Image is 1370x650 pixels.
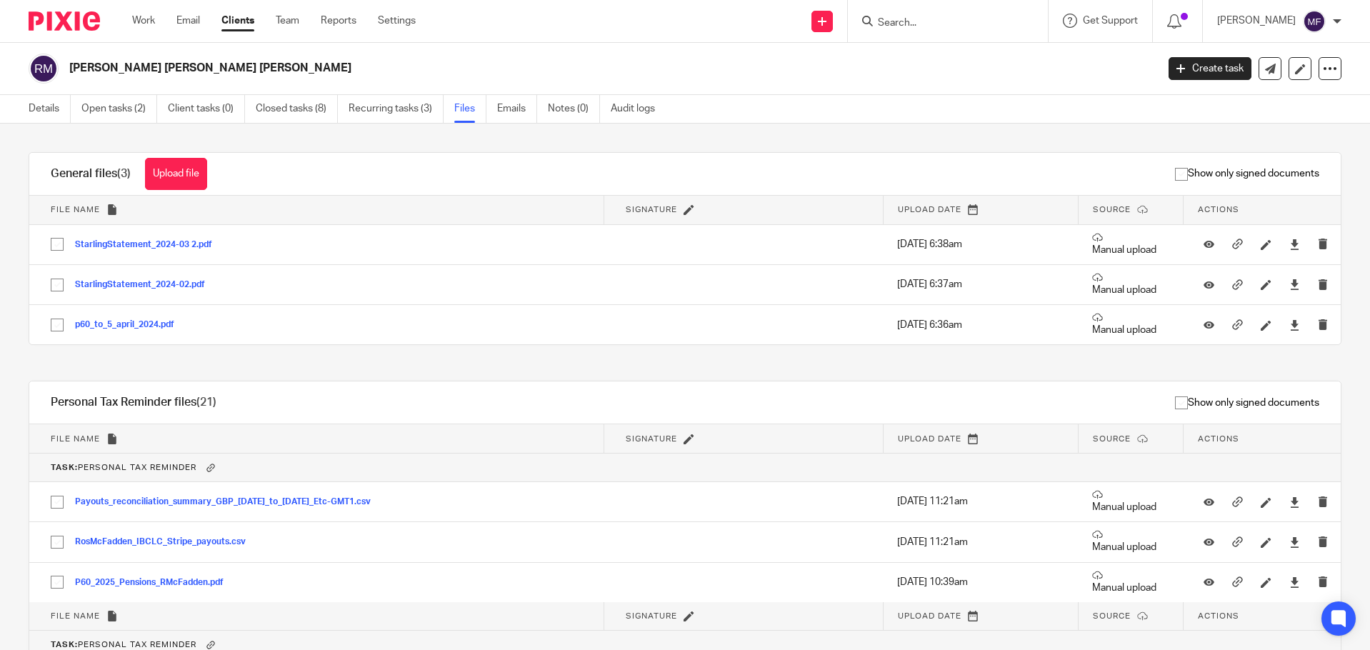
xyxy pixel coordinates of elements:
a: Download [1289,277,1300,291]
p: Manual upload [1092,529,1169,554]
span: Signature [626,435,677,443]
span: Upload date [898,612,961,620]
a: Audit logs [611,95,666,123]
p: Manual upload [1092,489,1169,514]
a: Files [454,95,486,123]
b: Task: [51,464,78,471]
span: Signature [626,612,677,620]
a: Recurring tasks (3) [349,95,444,123]
span: Show only signed documents [1175,166,1319,181]
a: Reports [321,14,356,28]
span: Source [1093,206,1131,214]
input: Select [44,569,71,596]
a: Email [176,14,200,28]
p: [DATE] 11:21am [897,494,1064,509]
img: svg%3E [1303,10,1326,33]
button: StarlingStatement_2024-02.pdf [75,280,216,290]
a: Team [276,14,299,28]
p: [DATE] 6:37am [897,277,1064,291]
h1: General files [51,166,131,181]
h2: [PERSON_NAME] [PERSON_NAME] [PERSON_NAME] [69,61,931,76]
span: Upload date [898,435,961,443]
span: Personal Tax Reminder [51,641,196,649]
span: Signature [626,206,677,214]
span: File name [51,206,100,214]
button: p60_to_5_april_2024.pdf [75,320,185,330]
span: Source [1093,612,1131,620]
span: Get Support [1083,16,1138,26]
button: RosMcFadden_IBCLC_Stripe_payouts.csv [75,537,256,547]
input: Select [44,489,71,516]
span: (21) [196,396,216,408]
button: StarlingStatement_2024-03 2.pdf [75,240,223,250]
a: Download [1289,535,1300,549]
a: Work [132,14,155,28]
h1: Personal Tax Reminder files [51,395,216,410]
span: Upload date [898,206,961,214]
a: Settings [378,14,416,28]
a: Download [1289,318,1300,332]
input: Select [44,311,71,339]
p: [DATE] 10:39am [897,575,1064,589]
a: Clients [221,14,254,28]
span: Actions [1198,435,1239,443]
button: Upload file [145,158,207,190]
p: [PERSON_NAME] [1217,14,1296,28]
span: Actions [1198,612,1239,620]
p: Manual upload [1092,570,1169,595]
button: P60_2025_Pensions_RMcFadden.pdf [75,578,234,588]
input: Search [876,17,1005,30]
span: Personal Tax Reminder [51,464,196,471]
a: Emails [497,95,537,123]
a: Closed tasks (8) [256,95,338,123]
a: Open tasks (2) [81,95,157,123]
img: svg%3E [29,54,59,84]
a: Notes (0) [548,95,600,123]
p: [DATE] 6:38am [897,237,1064,251]
a: Create task [1169,57,1251,80]
input: Select [44,231,71,258]
span: Source [1093,435,1131,443]
b: Task: [51,641,78,649]
span: Show only signed documents [1175,396,1319,410]
span: (3) [117,168,131,179]
a: Download [1289,495,1300,509]
a: Download [1289,575,1300,589]
span: File name [51,612,100,620]
a: Client tasks (0) [168,95,245,123]
input: Select [44,271,71,299]
span: Actions [1198,206,1239,214]
p: Manual upload [1092,232,1169,257]
input: Select [44,529,71,556]
button: Payouts_reconciliation_summary_GBP_[DATE]_to_[DATE]_Etc-GMT1.csv [75,497,381,507]
img: Pixie [29,11,100,31]
a: Details [29,95,71,123]
p: [DATE] 6:36am [897,318,1064,332]
p: Manual upload [1092,312,1169,337]
span: File name [51,435,100,443]
p: [DATE] 11:21am [897,535,1064,549]
a: Download [1289,237,1300,251]
p: Manual upload [1092,272,1169,297]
